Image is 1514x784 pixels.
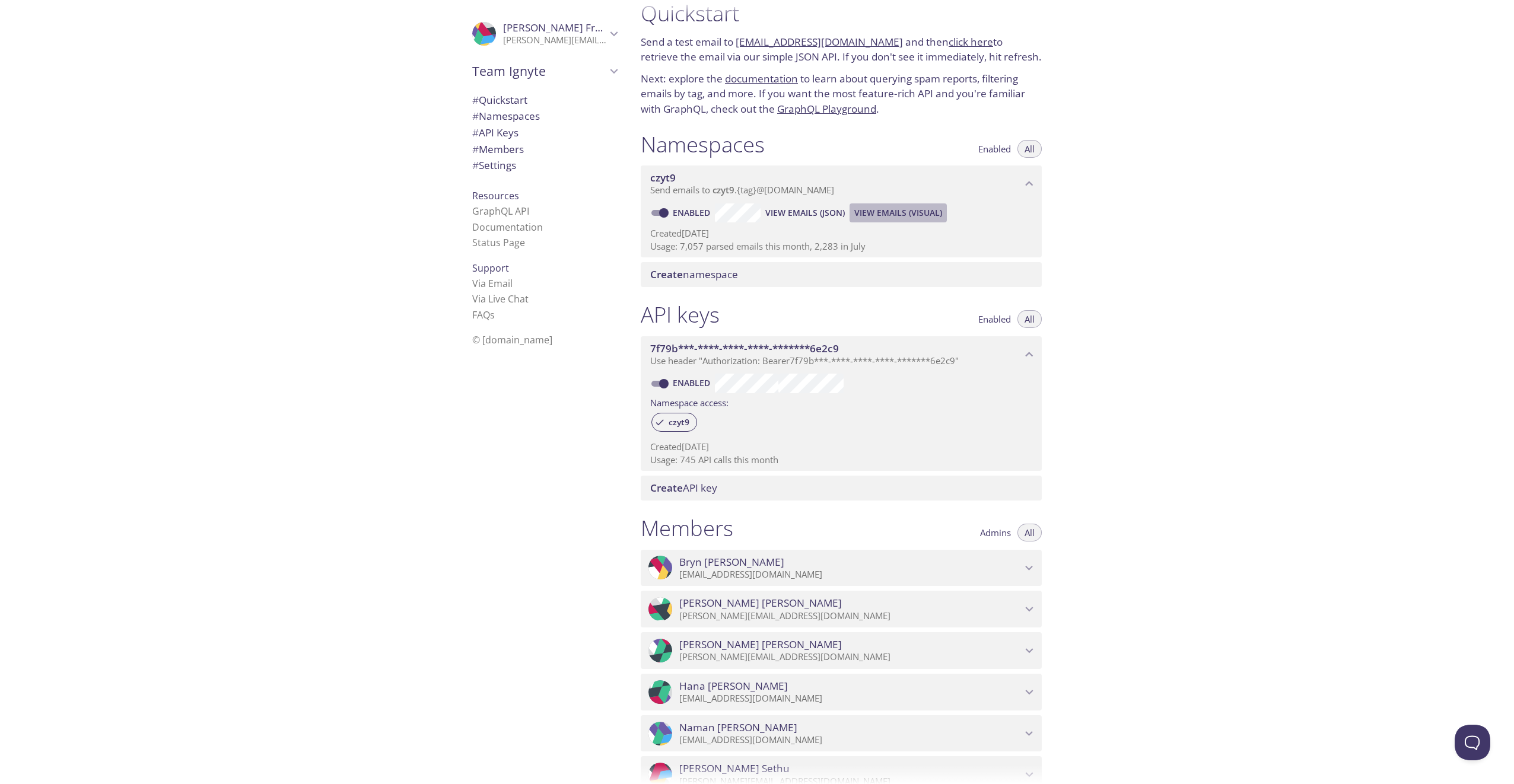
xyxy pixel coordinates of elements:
div: Jacob Hayhurst [641,591,1042,627]
p: Usage: 745 API calls this month [650,454,1032,466]
span: © [DOMAIN_NAME] [472,333,552,346]
span: [PERSON_NAME] [PERSON_NAME] [679,597,842,610]
span: # [472,126,479,139]
div: czyt9 namespace [641,165,1042,202]
a: GraphQL API [472,205,529,218]
h1: Namespaces [641,131,765,158]
a: [EMAIL_ADDRESS][DOMAIN_NAME] [736,35,903,49]
div: Bryn Portella [641,550,1042,587]
div: Namespaces [463,108,626,125]
div: Create API Key [641,476,1042,501]
a: Enabled [671,207,715,218]
div: Naman Pareek [641,715,1042,752]
h1: Members [641,515,733,541]
label: Namespace access: [650,393,729,410]
div: Hana Shen [641,674,1042,710]
p: Next: explore the to learn about querying spam reports, filtering emails by tag, and more. If you... [641,71,1042,117]
span: s [490,308,495,321]
div: Create namespace [641,262,1042,287]
div: czyt9 [651,413,697,432]
button: All [1017,140,1042,158]
div: Team Ignyte [463,56,626,87]
span: Naman [PERSON_NAME] [679,721,797,734]
span: namespace [650,267,738,281]
button: All [1017,524,1042,541]
span: [PERSON_NAME] Sethu [679,762,790,775]
div: Dylan Freadhoff [463,14,626,53]
span: Bryn [PERSON_NAME] [679,556,784,569]
div: API Keys [463,125,626,141]
a: GraphQL Playground [777,102,876,116]
span: # [472,142,479,156]
span: Hana [PERSON_NAME] [679,680,788,693]
div: Jason Yang [641,632,1042,669]
p: [PERSON_NAME][EMAIL_ADDRESS][DOMAIN_NAME] [503,34,606,46]
span: Quickstart [472,93,527,107]
span: [PERSON_NAME] [PERSON_NAME] [679,638,842,651]
p: Created [DATE] [650,441,1032,453]
span: Send emails to . {tag} @[DOMAIN_NAME] [650,184,834,196]
span: API Keys [472,126,519,139]
p: [EMAIL_ADDRESS][DOMAIN_NAME] [679,693,1022,705]
a: click here [949,35,993,49]
p: [PERSON_NAME][EMAIL_ADDRESS][DOMAIN_NAME] [679,610,1022,622]
a: Via Email [472,277,513,290]
span: API key [650,481,717,495]
span: View Emails (Visual) [854,206,942,220]
div: Quickstart [463,92,626,109]
span: czyt9 [713,184,734,196]
span: Settings [472,158,516,172]
h1: API keys [641,301,720,328]
a: documentation [725,72,798,85]
a: Status Page [472,236,525,249]
button: Enabled [971,140,1018,158]
button: Admins [973,524,1018,541]
span: Resources [472,189,519,202]
p: [PERSON_NAME][EMAIL_ADDRESS][DOMAIN_NAME] [679,651,1022,663]
a: Via Live Chat [472,292,529,305]
p: [EMAIL_ADDRESS][DOMAIN_NAME] [679,734,1022,746]
span: Create [650,481,683,495]
span: # [472,158,479,172]
a: Documentation [472,221,543,234]
span: # [472,93,479,107]
span: czyt9 [650,171,676,184]
span: Namespaces [472,109,540,123]
span: Support [472,262,509,275]
span: View Emails (JSON) [765,206,845,220]
span: Create [650,267,683,281]
span: # [472,109,479,123]
span: czyt9 [661,417,696,428]
button: All [1017,310,1042,328]
p: Created [DATE] [650,227,1032,240]
div: Team Settings [463,157,626,174]
button: Enabled [971,310,1018,328]
button: View Emails (Visual) [850,203,947,222]
button: View Emails (JSON) [761,203,850,222]
span: [PERSON_NAME] Freadhoff [503,21,632,34]
a: FAQ [472,308,495,321]
span: Team Ignyte [472,63,606,79]
span: Members [472,142,524,156]
p: Usage: 7,057 parsed emails this month, 2,283 in July [650,240,1032,253]
a: Enabled [671,377,715,388]
p: Send a test email to and then to retrieve the email via our simple JSON API. If you don't see it ... [641,34,1042,65]
iframe: Help Scout Beacon - Open [1455,725,1490,760]
div: Members [463,141,626,158]
p: [EMAIL_ADDRESS][DOMAIN_NAME] [679,569,1022,581]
